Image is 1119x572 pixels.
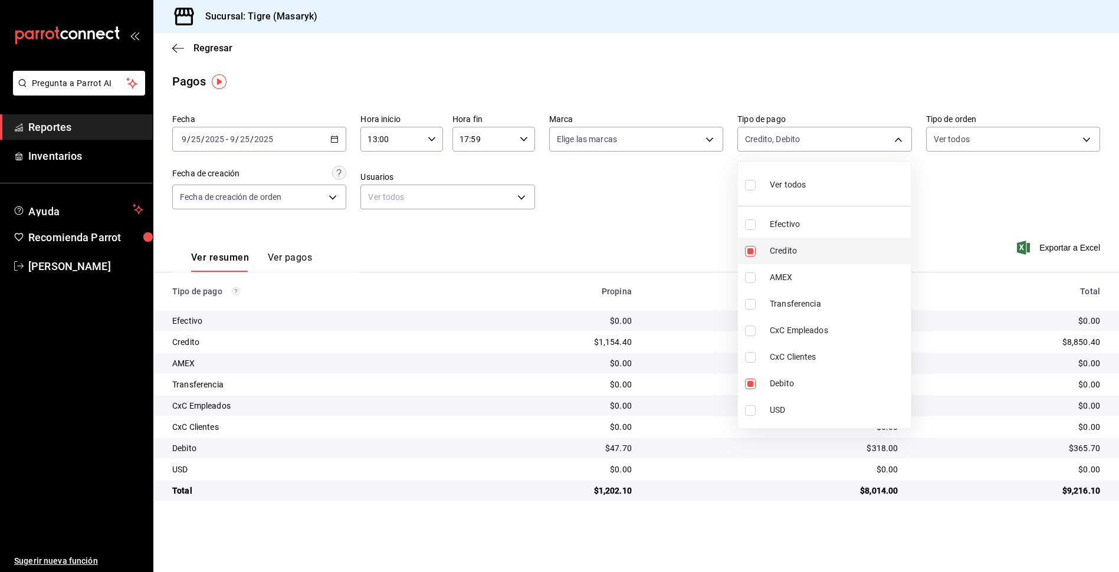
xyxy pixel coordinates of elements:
span: Transferencia [770,298,906,310]
span: Debito [770,377,906,390]
img: Tooltip marker [212,74,227,89]
span: USD [770,404,906,416]
span: Efectivo [770,218,906,231]
span: AMEX [770,271,906,284]
span: Ver todos [770,179,806,191]
span: CxC Empleados [770,324,906,337]
span: Credito [770,245,906,257]
span: CxC Clientes [770,351,906,363]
